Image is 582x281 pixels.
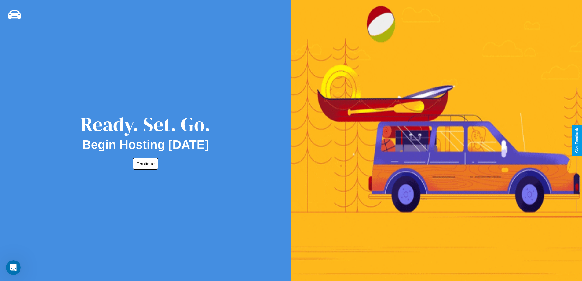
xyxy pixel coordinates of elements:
div: Ready. Set. Go. [80,111,210,138]
button: Continue [133,158,158,170]
iframe: Intercom live chat [6,260,21,275]
div: Give Feedback [575,128,579,153]
h2: Begin Hosting [DATE] [82,138,209,152]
